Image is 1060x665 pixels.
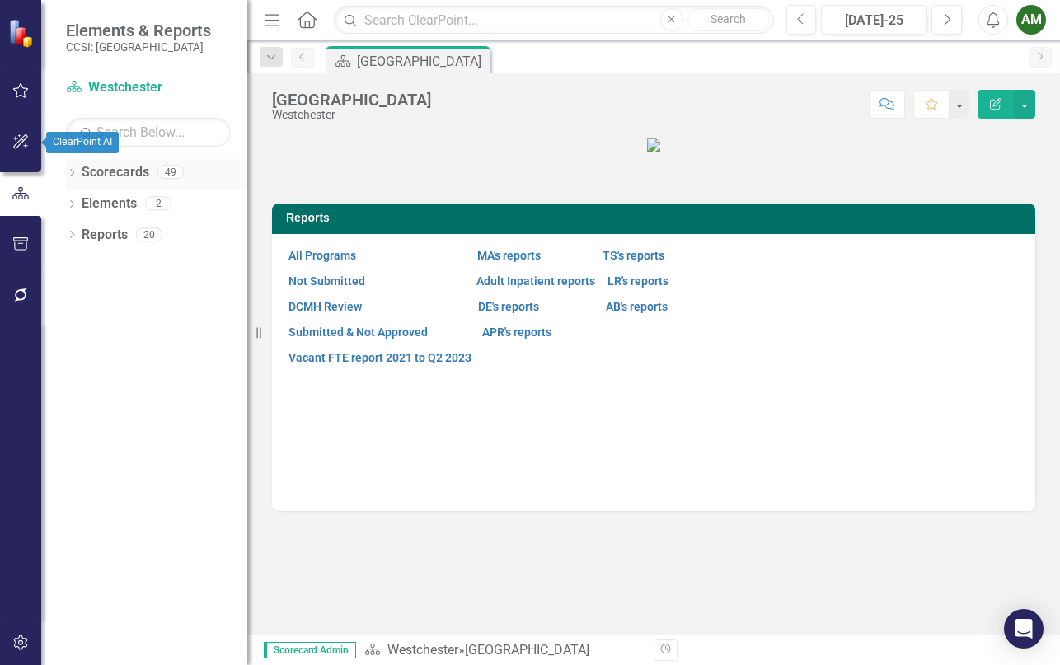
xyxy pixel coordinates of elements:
span: Elements & Reports [66,21,211,40]
a: All Programs [288,249,356,262]
div: [GEOGRAPHIC_DATA] [357,51,486,72]
a: Scorecards [82,163,149,182]
h3: Reports [286,212,1027,224]
img: WC_countylogo07_2023_300h.jpg [647,138,660,152]
small: CCSI: [GEOGRAPHIC_DATA] [66,40,211,54]
a: Not Submitted [288,274,365,288]
div: ClearPoint AI [46,132,119,153]
a: DCMH Review [288,300,362,313]
a: LR's reports [607,274,668,288]
a: Submitted & Not Approved [288,325,428,339]
button: AM [1016,5,1046,35]
input: Search Below... [66,118,231,147]
a: Reports [82,226,128,245]
button: [DATE]-25 [821,5,927,35]
a: Westchester [387,642,458,658]
a: Elements [82,194,137,213]
a: Westchester [66,78,231,97]
div: 49 [157,166,184,180]
a: AB's reports [606,300,668,313]
a: MA's reports [477,249,541,262]
img: ClearPoint Strategy [8,19,37,48]
div: Open Intercom Messenger [1004,609,1044,649]
a: DE's reports [478,300,539,313]
button: Search [687,8,770,31]
div: Westchester [272,109,431,121]
div: [GEOGRAPHIC_DATA] [465,642,589,658]
a: APR's reports [482,325,551,339]
div: [DATE]-25 [827,11,922,30]
div: » [364,641,641,660]
div: 2 [145,197,171,211]
div: [GEOGRAPHIC_DATA] [272,91,431,109]
span: Scorecard Admin [264,642,356,658]
span: Search [711,12,746,26]
a: TS's reports [603,249,664,262]
input: Search ClearPoint... [334,6,773,35]
div: 20 [136,227,162,241]
a: Vacant FTE report 2021 to Q2 2023 [288,351,471,364]
a: Adult Inpatient reports [476,274,595,288]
